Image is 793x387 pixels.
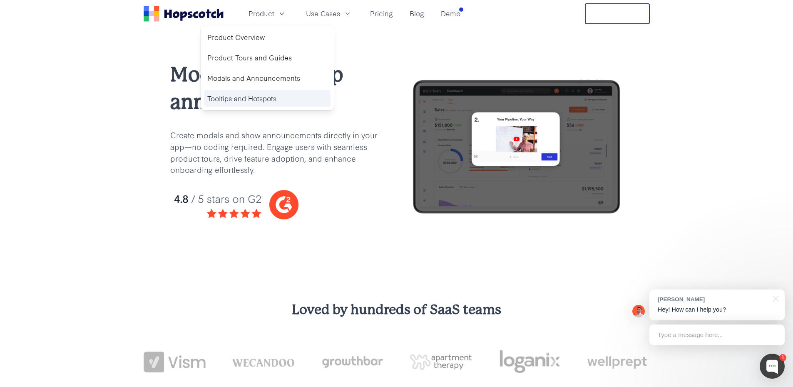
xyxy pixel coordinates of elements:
[779,354,786,361] div: 1
[658,305,776,314] p: Hey! How can I help you?
[587,353,649,371] img: wellprept logo
[144,352,206,372] img: vism logo
[410,354,472,370] img: png-apartment-therapy-house-studio-apartment-home
[170,185,383,224] img: hopscotch g2
[321,356,383,368] img: growthbar-logo
[144,301,650,319] h3: Loved by hundreds of SaaS teams
[649,325,785,345] div: Type a message here...
[499,346,561,378] img: loganix-logo
[658,295,768,303] div: [PERSON_NAME]
[244,7,291,20] button: Product
[204,90,331,107] a: Tooltips and Hotspots
[367,7,396,20] a: Pricing
[406,7,428,20] a: Blog
[204,70,331,87] a: Modals and Announcements
[232,357,294,366] img: wecandoo-logo
[170,61,383,116] h1: Modals and in-app announcements
[585,3,650,24] button: Free Trial
[306,8,340,19] span: Use Cases
[204,49,331,66] a: Product Tours and Guides
[632,305,645,317] img: Mark Spera
[410,79,623,216] img: hopscotch-feature-adoption-tooltips-2
[249,8,274,19] span: Product
[144,6,224,22] a: Home
[204,29,331,46] a: Product Overview
[170,129,383,176] p: Create modals and show announcements directly in your app—no coding required. Engage users with s...
[438,7,464,20] a: Demo
[301,7,357,20] button: Use Cases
